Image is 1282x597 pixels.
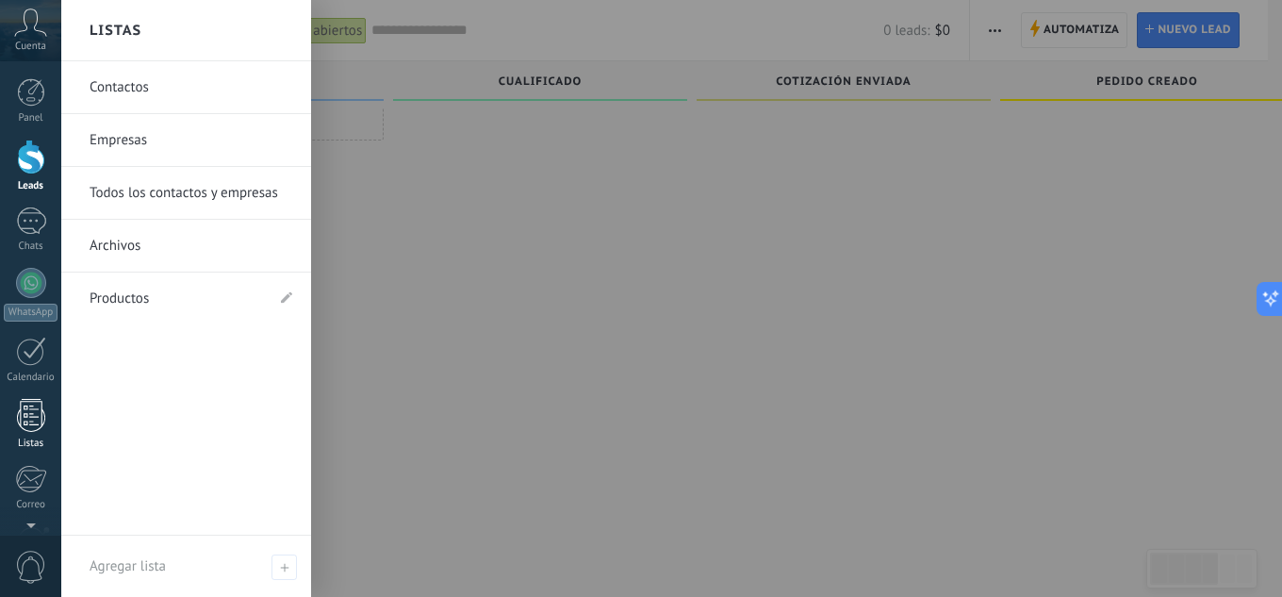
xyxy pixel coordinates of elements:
span: Agregar lista [90,557,166,575]
div: Leads [4,180,58,192]
a: Archivos [90,220,292,273]
div: Correo [4,499,58,511]
div: WhatsApp [4,304,58,322]
span: Cuenta [15,41,46,53]
span: Agregar lista [271,555,297,580]
a: Productos [90,273,264,325]
div: Panel [4,112,58,124]
a: Empresas [90,114,292,167]
a: Todos los contactos y empresas [90,167,292,220]
div: Listas [4,438,58,450]
div: Chats [4,240,58,253]
div: Calendario [4,372,58,384]
h2: Listas [90,1,141,60]
a: Contactos [90,61,292,114]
